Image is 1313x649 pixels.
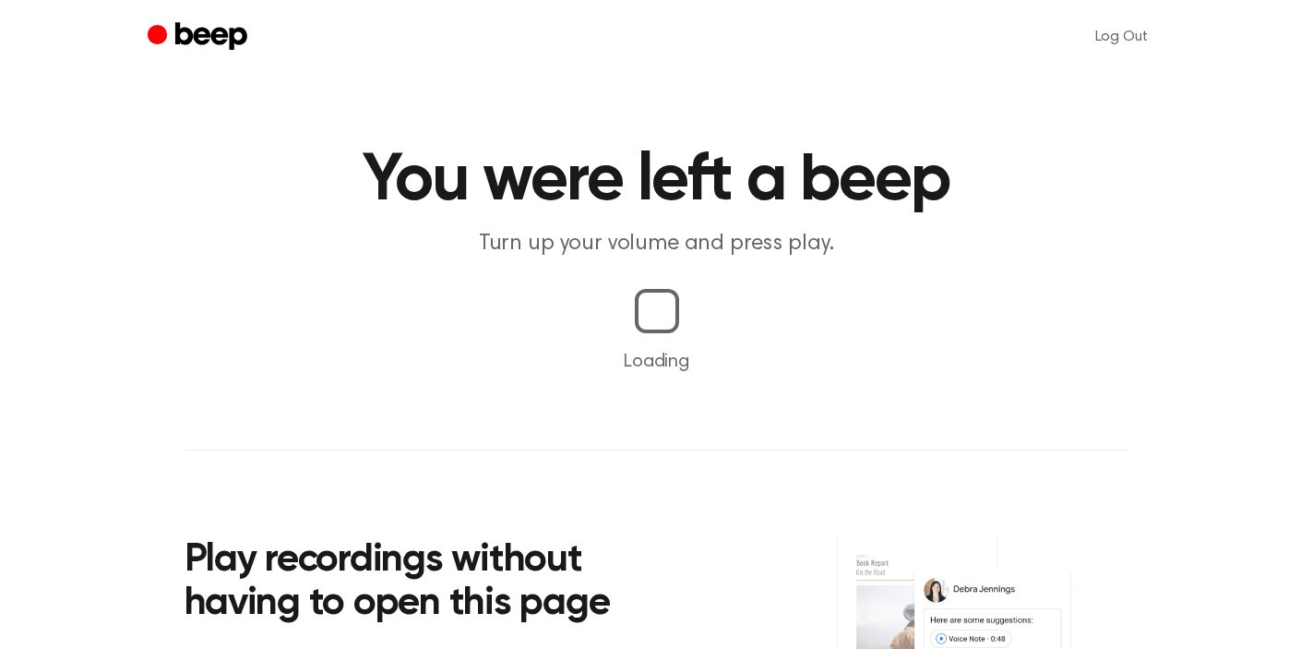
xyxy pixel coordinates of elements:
p: Loading [22,348,1291,376]
a: Beep [148,19,252,55]
a: Log Out [1077,15,1166,59]
p: Turn up your volume and press play. [303,229,1011,259]
h2: Play recordings without having to open this page [185,539,682,627]
h1: You were left a beep [185,148,1129,214]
